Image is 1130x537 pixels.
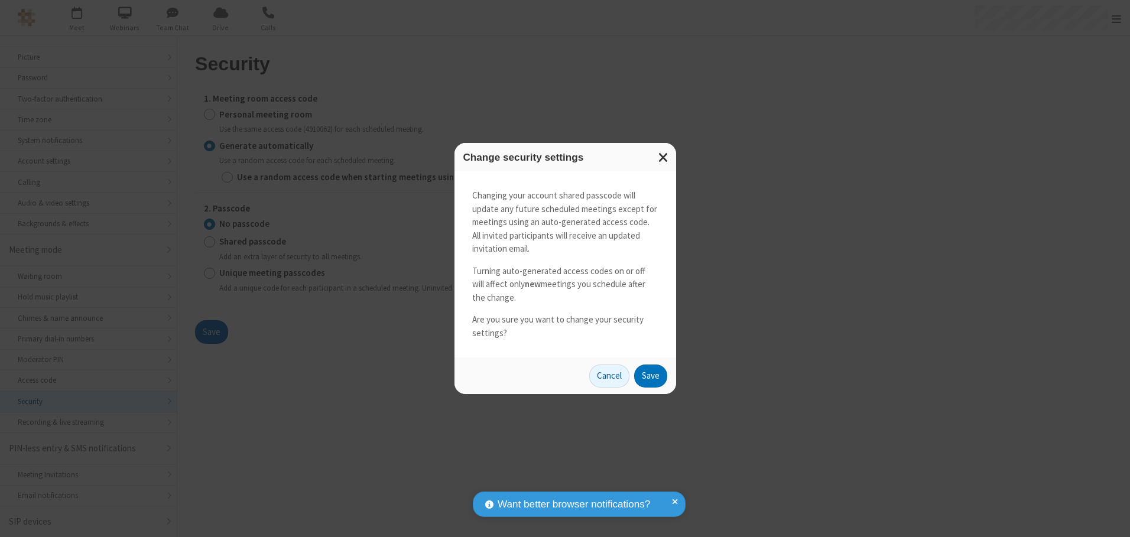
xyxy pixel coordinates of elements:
p: Are you sure you want to change your security settings? [472,313,658,340]
p: Turning auto-generated access codes on or off will affect only meetings you schedule after the ch... [472,265,658,305]
button: Save [634,364,667,388]
span: Want better browser notifications? [498,497,650,512]
button: Cancel [589,364,629,388]
button: Close modal [651,143,676,172]
h3: Change security settings [463,152,667,163]
strong: new [525,278,541,289]
p: Changing your account shared passcode will update any future scheduled meetings except for meetin... [472,189,658,256]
